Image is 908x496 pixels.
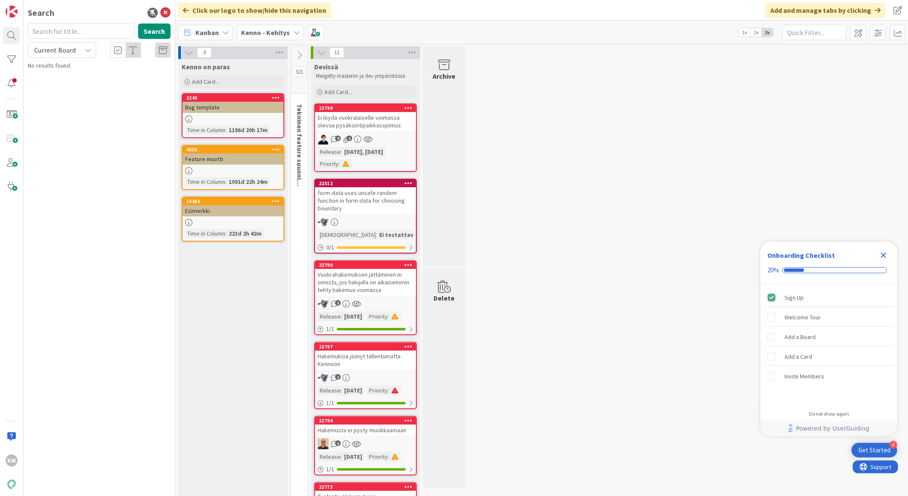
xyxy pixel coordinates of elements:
[138,24,171,39] button: Search
[890,441,897,449] div: 4
[858,446,890,455] div: Get Started
[767,266,890,274] div: Checklist progress: 20%
[784,332,816,342] div: Add a Board
[764,328,894,346] div: Add a Board is incomplete.
[388,312,389,321] span: :
[182,145,284,190] a: 4650Feature muottiTime in Column:1001d 22h 24m
[315,464,416,475] div: 1/1
[767,266,779,274] div: 20%
[315,417,416,436] div: 22794Hakemusta ei pysty muokkaamaan
[318,298,329,309] img: LM
[315,417,416,425] div: 22794
[295,104,304,232] span: Tekninen feature suunnittelu ja toteutus
[761,285,897,405] div: Checklist items
[319,180,416,186] div: 22512
[433,71,456,81] div: Archive
[335,374,341,380] span: 1
[315,180,416,214] div: 22512form-data uses unsafe random function in form-data for choosing boundary
[315,261,416,295] div: 22790Vuokrahakemuksen jättäminen ei onnistu, jos hakijalla on aikaisemmin tehty hakemus voimassa
[318,230,376,239] div: [DEMOGRAPHIC_DATA]
[315,343,416,369] div: 22797Hakemuksia jäänyt tallentumatta Kennoon
[315,104,416,131] div: 22799Ei löydä vuokralaiselle voimassa olevaa pysäköintipaikkasopimus
[324,88,352,96] span: Add Card...
[367,452,388,461] div: Priority
[319,262,416,268] div: 22790
[315,180,416,187] div: 22512
[315,324,416,334] div: 1/1
[761,242,897,436] div: Checklist Container
[316,73,415,80] p: Mergetty masteriin ja dev ympäristössä
[315,425,416,436] div: Hakemusta ei pysty muokkaamaan
[326,465,334,474] span: 1 / 1
[796,423,870,434] span: Powered by UserGuiding
[241,28,290,37] b: Kenno - Kehitys
[764,288,894,307] div: Sign Up is complete.
[185,177,225,186] div: Time in Column
[28,24,135,39] input: Search for title...
[315,298,416,309] div: LM
[28,61,171,70] div: No results found.
[877,248,890,262] div: Close Checklist
[314,62,338,71] span: Devissä
[761,421,897,436] div: Footer
[183,146,283,154] div: 4650
[6,478,18,490] img: avatar
[342,386,364,395] div: [DATE]
[6,6,18,18] img: Visit kanbanzone.com
[341,386,342,395] span: :
[762,28,773,37] span: 3x
[341,147,342,156] span: :
[342,312,364,321] div: [DATE]
[318,386,341,395] div: Release
[227,125,270,135] div: 1196d 20h 17m
[764,308,894,327] div: Welcome Tour is incomplete.
[292,67,307,77] span: 321
[377,230,422,239] div: Ei testattavi...
[315,269,416,295] div: Vuokrahakemuksen jättäminen ei onnistu, jos hakijalla on aikaisemmin tehty hakemus voimassa
[318,438,329,449] img: MK
[315,351,416,369] div: Hakemuksia jäänyt tallentumatta Kennoon
[335,300,341,306] span: 1
[315,112,416,131] div: Ei löydä vuokralaiselle voimassa olevaa pysäköintipaikkasopimus
[319,344,416,350] div: 22797
[225,177,227,186] span: :
[315,372,416,383] div: LM
[326,399,334,407] span: 1 / 1
[34,46,76,54] span: Current Board
[318,147,341,156] div: Release
[318,133,329,145] img: MT
[186,147,283,153] div: 4650
[341,312,342,321] span: :
[225,229,227,238] span: :
[314,179,417,254] a: 22512form-data uses unsafe random function in form-data for choosing boundaryLM[DEMOGRAPHIC_DATA]...
[784,371,824,381] div: Invite Members
[183,198,283,205] div: 18466
[186,95,283,101] div: 3240
[764,347,894,366] div: Add a Card is incomplete.
[185,229,225,238] div: Time in Column
[315,438,416,449] div: MK
[319,105,416,111] div: 22799
[347,136,352,141] span: 1
[225,125,227,135] span: :
[315,187,416,214] div: form-data uses unsafe random function in form-data for choosing boundary
[342,147,385,156] div: [DATE], [DATE]
[183,205,283,216] div: Esimerkki
[809,410,849,417] div: Do not show again
[315,104,416,112] div: 22799
[183,146,283,165] div: 4650Feature muotti
[227,177,270,186] div: 1001d 22h 24m
[182,93,284,138] a: 3240Bug templateTime in Column:1196d 20h 17m
[314,342,417,409] a: 22797Hakemuksia jäänyt tallentumatta KennoonLMRelease:[DATE]Priority:1/1
[765,3,886,18] div: Add and manage tabs by clicking
[315,242,416,253] div: 0/1
[314,260,417,335] a: 22790Vuokrahakemuksen jättäminen ei onnistu, jos hakijalla on aikaisemmin tehty hakemus voimassaL...
[192,78,219,86] span: Add Card...
[318,216,329,227] img: LM
[318,372,329,383] img: LM
[782,25,846,40] input: Quick Filter...
[764,367,894,386] div: Invite Members is incomplete.
[182,197,284,242] a: 18466EsimerkkiTime in Column:223d 2h 42m
[6,455,18,466] div: KM
[750,28,762,37] span: 2x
